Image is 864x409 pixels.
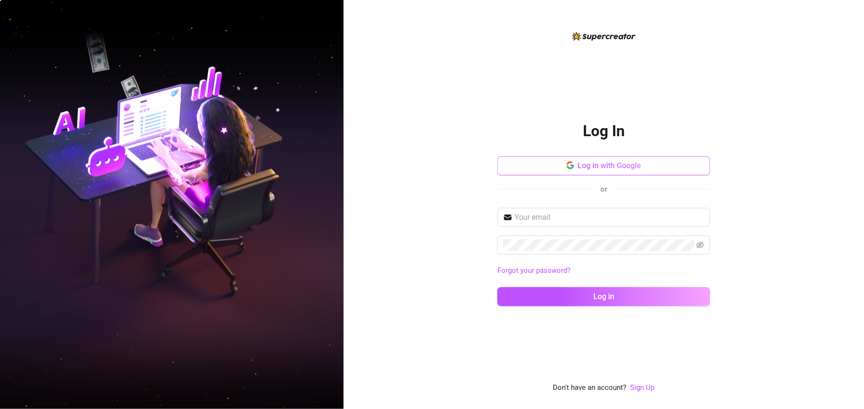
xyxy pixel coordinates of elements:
[631,383,655,392] a: Sign Up
[601,185,607,194] span: or
[497,287,710,306] button: Log in
[497,265,710,277] a: Forgot your password?
[515,212,705,223] input: Your email
[593,292,614,301] span: Log in
[553,382,627,394] span: Don't have an account?
[497,266,570,275] a: Forgot your password?
[583,121,625,141] h2: Log In
[572,32,636,41] img: logo-BBDzfeDw.svg
[497,156,710,175] button: Log in with Google
[696,241,704,249] span: eye-invisible
[631,382,655,394] a: Sign Up
[578,161,642,170] span: Log in with Google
